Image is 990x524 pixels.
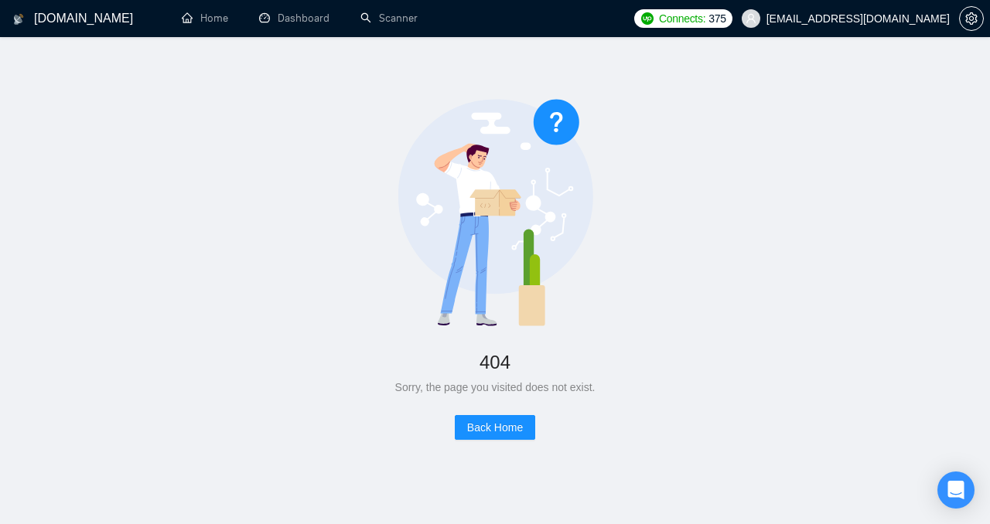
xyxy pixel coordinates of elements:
div: Sorry, the page you visited does not exist. [49,379,940,396]
span: Back Home [467,419,523,436]
span: Connects: [659,10,705,27]
img: upwork-logo.png [641,12,654,25]
div: Open Intercom Messenger [937,471,975,509]
a: homeHome [182,12,228,25]
button: Back Home [455,415,535,440]
span: setting [960,12,983,25]
span: 375 [708,10,725,27]
div: 404 [49,345,940,379]
button: setting [959,6,984,31]
img: logo [13,7,24,32]
a: dashboardDashboard [259,12,329,25]
span: user [746,13,756,24]
a: setting [959,12,984,25]
a: searchScanner [360,12,418,25]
